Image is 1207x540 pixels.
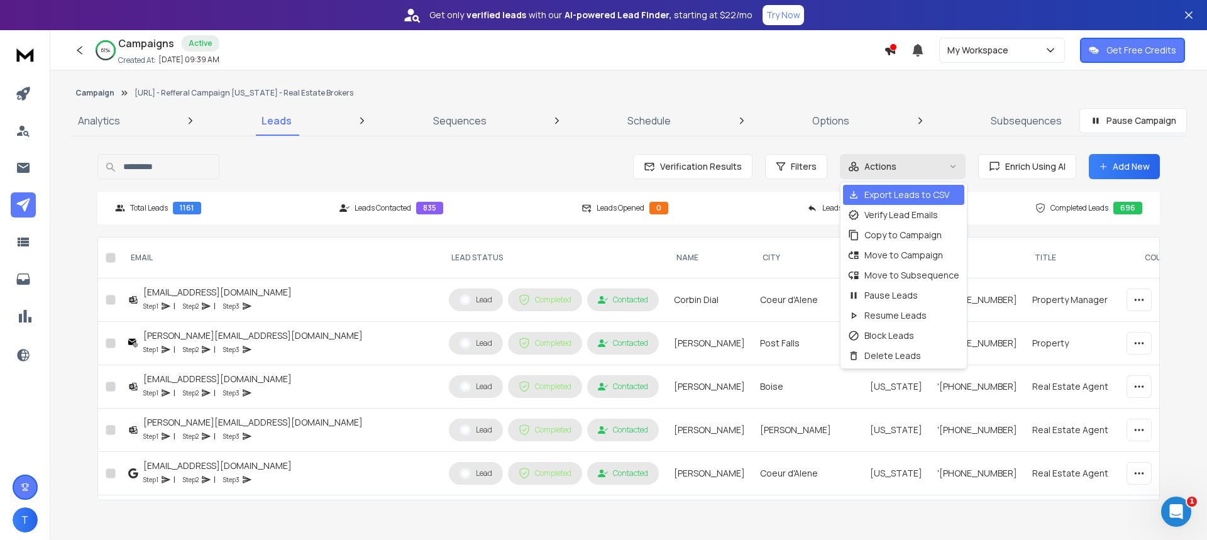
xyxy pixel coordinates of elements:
[864,269,959,282] p: Move to Subsequence
[1025,495,1135,539] td: Real Estate Agent
[1025,278,1135,322] td: Property Manager
[433,113,487,128] p: Sequences
[13,507,38,532] button: T
[130,203,168,213] p: Total Leads
[1113,202,1142,214] div: 696
[752,278,863,322] td: Coeur d'Alene
[416,202,443,214] div: 835
[620,106,678,136] a: Schedule
[1187,497,1197,507] span: 1
[143,473,158,486] p: Step 1
[519,338,571,349] div: Completed
[666,409,752,452] td: [PERSON_NAME]
[466,9,526,21] strong: verified leads
[441,238,666,278] th: LEAD STATUS
[930,278,1025,322] td: '[PHONE_NUMBER]
[1025,238,1135,278] th: title
[460,338,492,349] div: Lead
[426,106,494,136] a: Sequences
[598,338,648,348] div: Contacted
[173,202,201,214] div: 1161
[519,424,571,436] div: Completed
[666,322,752,365] td: [PERSON_NAME]
[1161,497,1191,527] iframe: Intercom live chat
[519,468,571,479] div: Completed
[863,365,930,409] td: [US_STATE]
[666,365,752,409] td: [PERSON_NAME]
[174,430,175,443] p: |
[70,106,128,136] a: Analytics
[118,36,174,51] h1: Campaigns
[214,430,216,443] p: |
[812,113,849,128] p: Options
[223,343,240,356] p: Step 3
[978,154,1076,179] button: Enrich Using AI
[1089,154,1160,179] button: Add New
[598,382,648,392] div: Contacted
[863,409,930,452] td: [US_STATE]
[174,343,175,356] p: |
[655,160,742,173] span: Verification Results
[991,113,1062,128] p: Subsequences
[214,473,216,486] p: |
[174,300,175,312] p: |
[930,409,1025,452] td: '[PHONE_NUMBER]
[460,381,492,392] div: Lead
[223,473,240,486] p: Step 3
[983,106,1069,136] a: Subsequences
[805,106,857,136] a: Options
[214,300,216,312] p: |
[597,203,644,213] p: Leads Opened
[666,495,752,539] td: [PERSON_NAME]
[143,373,292,385] div: [EMAIL_ADDRESS][DOMAIN_NAME]
[254,106,299,136] a: Leads
[143,416,363,429] div: [PERSON_NAME][EMAIL_ADDRESS][DOMAIN_NAME]
[143,300,158,312] p: Step 1
[864,309,927,322] p: Resume Leads
[864,249,943,262] p: Move to Campaign
[627,113,671,128] p: Schedule
[1025,322,1135,365] td: Property
[864,289,918,302] p: Pause Leads
[666,278,752,322] td: Corbin Dial
[183,343,199,356] p: Step 2
[214,343,216,356] p: |
[1025,452,1135,495] td: Real Estate Agent
[143,343,158,356] p: Step 1
[355,203,411,213] p: Leads Contacted
[598,425,648,435] div: Contacted
[429,9,752,21] p: Get only with our starting at $22/mo
[598,295,648,305] div: Contacted
[666,238,752,278] th: NAME
[766,9,800,21] p: Try Now
[1106,44,1176,57] p: Get Free Credits
[519,381,571,392] div: Completed
[598,468,648,478] div: Contacted
[460,468,492,479] div: Lead
[649,202,668,214] div: 0
[752,365,863,409] td: Boise
[1050,203,1108,213] p: Completed Leads
[519,294,571,306] div: Completed
[262,113,292,128] p: Leads
[863,452,930,495] td: [US_STATE]
[765,154,827,179] button: Filters
[864,229,942,241] p: Copy to Campaign
[1025,409,1135,452] td: Real Estate Agent
[864,350,921,362] p: Delete Leads
[633,154,752,179] button: Verification Results
[1080,38,1185,63] button: Get Free Credits
[1079,108,1187,133] button: Pause Campaign
[121,238,441,278] th: EMAIL
[143,286,292,299] div: [EMAIL_ADDRESS][DOMAIN_NAME]
[223,300,240,312] p: Step 3
[947,44,1013,57] p: My Workspace
[143,460,292,472] div: [EMAIL_ADDRESS][DOMAIN_NAME]
[864,160,896,173] p: Actions
[183,387,199,399] p: Step 2
[174,387,175,399] p: |
[930,238,1025,278] th: Phone
[763,5,804,25] button: Try Now
[143,387,158,399] p: Step 1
